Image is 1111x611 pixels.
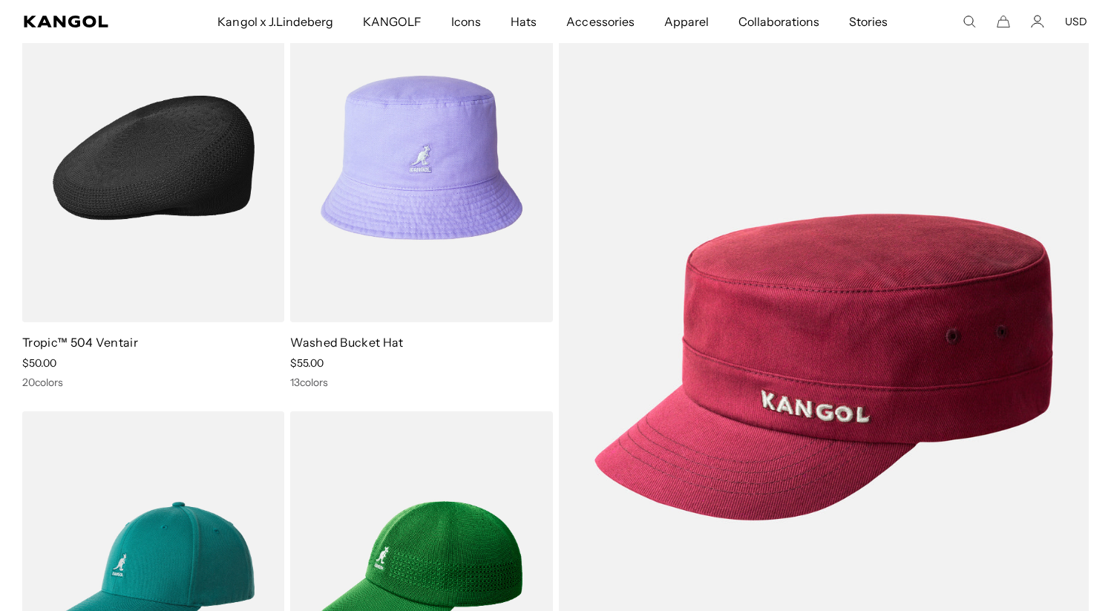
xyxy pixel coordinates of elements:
[1031,15,1044,28] a: Account
[22,335,138,350] a: Tropic™ 504 Ventair
[963,15,976,28] summary: Search here
[22,356,56,370] span: $50.00
[22,376,284,389] div: 20 colors
[290,356,324,370] span: $55.00
[290,335,403,350] a: Washed Bucket Hat
[24,16,143,27] a: Kangol
[290,376,552,389] div: 13 colors
[1065,15,1087,28] button: USD
[997,15,1010,28] button: Cart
